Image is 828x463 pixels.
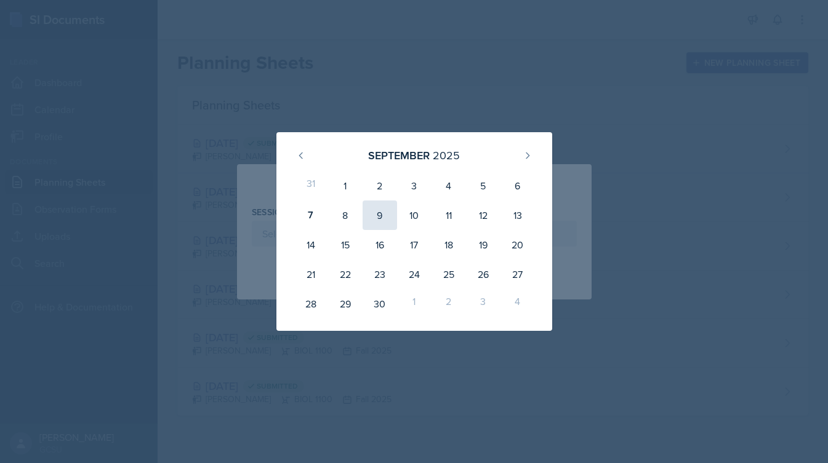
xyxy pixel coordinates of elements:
div: 26 [466,259,500,289]
div: 22 [328,259,363,289]
div: 2 [432,289,466,319]
div: 9 [363,200,397,230]
div: 30 [363,289,397,319]
div: 16 [363,230,397,259]
div: 6 [500,171,535,200]
div: 14 [294,230,328,259]
div: 2025 [433,147,460,164]
div: 10 [397,200,432,230]
div: 8 [328,200,363,230]
div: 1 [397,289,432,319]
div: 20 [500,230,535,259]
div: 3 [397,171,432,200]
div: 18 [432,230,466,259]
div: 4 [500,289,535,319]
div: 21 [294,259,328,289]
div: 23 [363,259,397,289]
div: 31 [294,171,328,200]
div: 25 [432,259,466,289]
div: 5 [466,171,500,200]
div: 11 [432,200,466,230]
div: 15 [328,230,363,259]
div: 24 [397,259,432,289]
div: 7 [294,200,328,230]
div: 28 [294,289,328,319]
div: September [368,147,430,164]
div: 2 [363,171,397,200]
div: 27 [500,259,535,289]
div: 29 [328,289,363,319]
div: 19 [466,230,500,259]
div: 4 [432,171,466,200]
div: 17 [397,230,432,259]
div: 13 [500,200,535,230]
div: 3 [466,289,500,319]
div: 1 [328,171,363,200]
div: 12 [466,200,500,230]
